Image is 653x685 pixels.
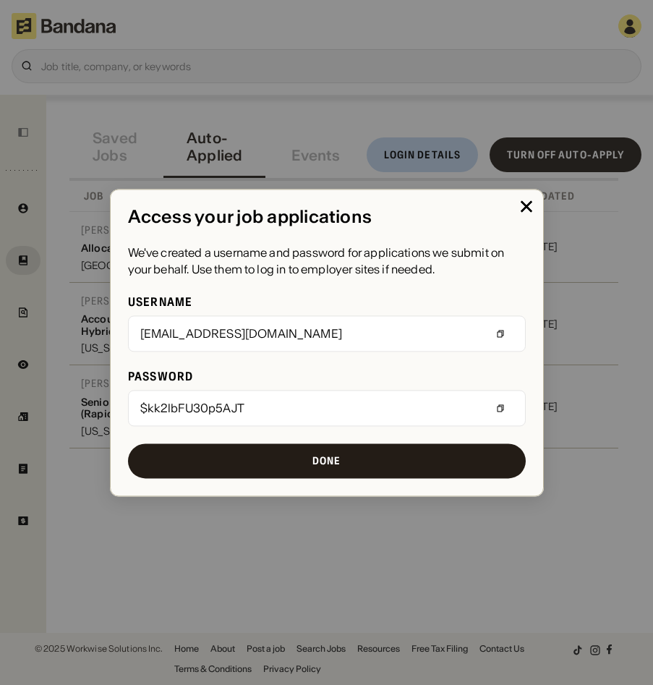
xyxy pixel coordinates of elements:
[128,245,526,278] div: We've created a username and password for applications we submit on your behalf. Use them to log ...
[312,456,341,466] div: Done
[128,369,526,384] div: Password
[128,294,526,310] div: Username
[128,207,526,228] div: Access your job applications
[140,328,342,339] div: [EMAIL_ADDRESS][DOMAIN_NAME]
[140,402,244,414] div: $kk2lbFU30p5AJT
